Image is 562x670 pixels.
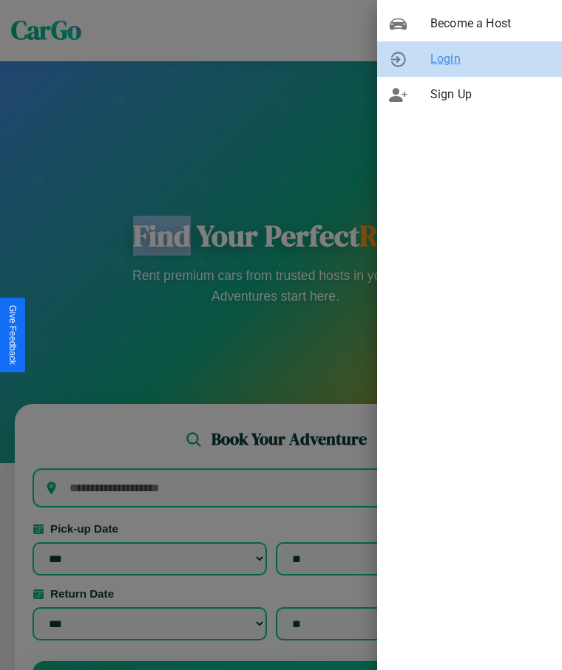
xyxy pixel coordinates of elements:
span: Become a Host [430,15,550,33]
div: Give Feedback [7,305,18,365]
div: Sign Up [377,77,562,112]
div: Login [377,41,562,77]
span: Sign Up [430,86,550,103]
span: Login [430,50,550,68]
div: Become a Host [377,6,562,41]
